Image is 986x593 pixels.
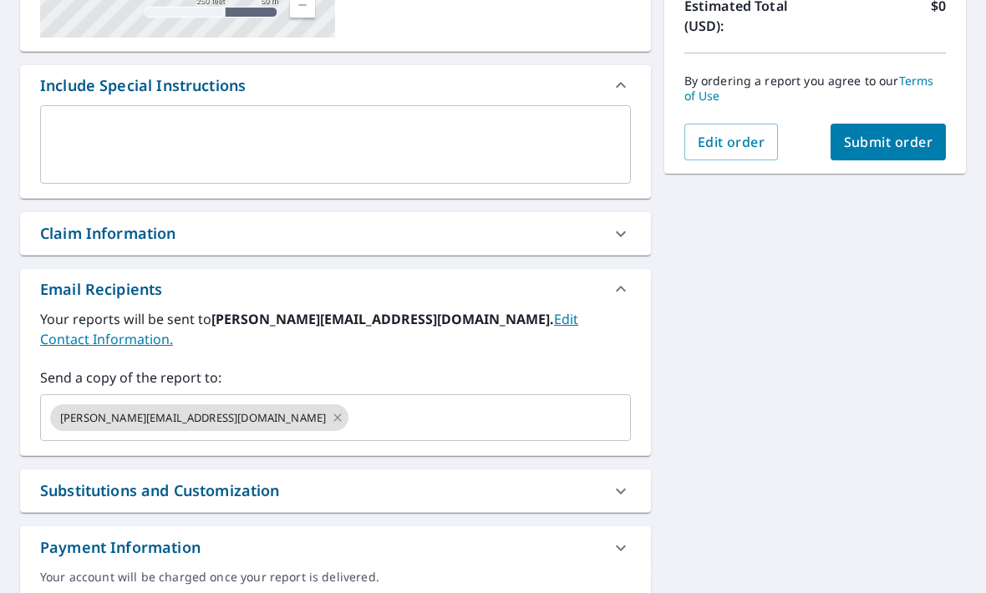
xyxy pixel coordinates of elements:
a: Terms of Use [684,73,934,104]
div: Claim Information [40,222,176,245]
div: Payment Information [40,536,201,559]
div: Email Recipients [20,269,651,309]
button: Edit order [684,124,779,160]
span: [PERSON_NAME][EMAIL_ADDRESS][DOMAIN_NAME] [50,410,336,426]
div: Email Recipients [40,278,162,301]
div: Substitutions and Customization [40,479,280,502]
div: [PERSON_NAME][EMAIL_ADDRESS][DOMAIN_NAME] [50,404,348,431]
span: Edit order [698,133,765,151]
p: By ordering a report you agree to our [684,73,946,104]
div: Substitutions and Customization [20,469,651,512]
div: Your account will be charged once your report is delivered. [40,569,631,585]
b: [PERSON_NAME][EMAIL_ADDRESS][DOMAIN_NAME]. [211,310,554,328]
label: Send a copy of the report to: [40,367,631,388]
div: Payment Information [20,526,651,569]
div: Claim Information [20,212,651,255]
div: Include Special Instructions [20,65,651,105]
span: Submit order [844,133,933,151]
button: Submit order [831,124,947,160]
label: Your reports will be sent to [40,309,631,349]
div: Include Special Instructions [40,74,246,97]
